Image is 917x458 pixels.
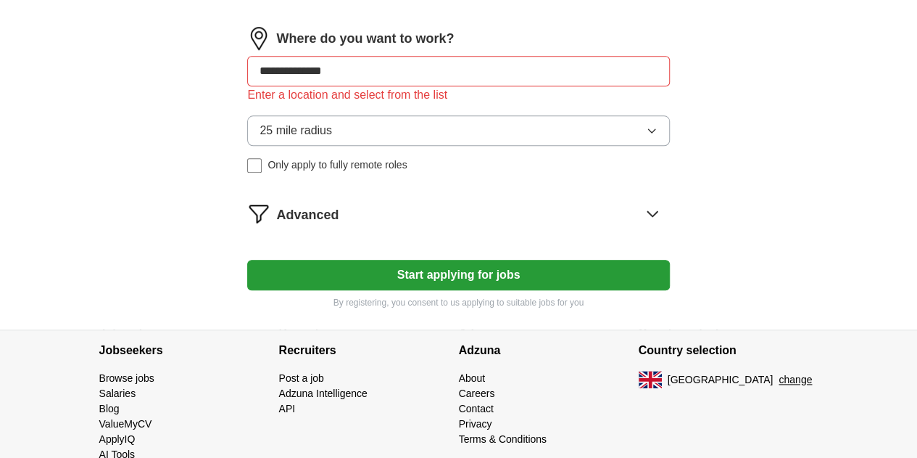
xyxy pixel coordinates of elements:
a: Terms & Conditions [459,433,547,445]
a: About [459,372,486,384]
span: Only apply to fully remote roles [267,158,407,173]
div: Enter a location and select from the list [247,86,669,104]
p: By registering, you consent to us applying to suitable jobs for you [247,296,669,309]
button: Start applying for jobs [247,260,669,290]
a: Careers [459,388,495,399]
a: ValueMyCV [99,418,152,430]
img: location.png [247,27,270,50]
label: Where do you want to work? [276,29,454,49]
span: Advanced [276,205,339,225]
img: filter [247,202,270,225]
a: Salaries [99,388,136,399]
a: Adzuna Intelligence [279,388,368,399]
a: ApplyIQ [99,433,136,445]
span: [GEOGRAPHIC_DATA] [668,372,773,388]
a: Contact [459,403,494,414]
a: Blog [99,403,120,414]
a: Privacy [459,418,492,430]
a: Browse jobs [99,372,154,384]
a: API [279,403,296,414]
h4: Country selection [639,330,818,371]
button: change [779,372,812,388]
button: 25 mile radius [247,115,669,146]
span: 25 mile radius [260,122,332,139]
a: Post a job [279,372,324,384]
img: UK flag [639,371,662,388]
input: Only apply to fully remote roles [247,158,262,173]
